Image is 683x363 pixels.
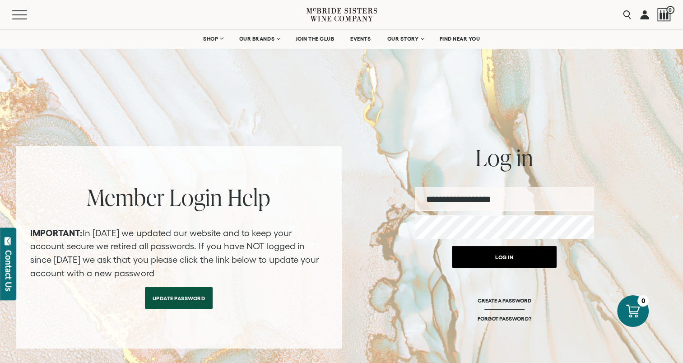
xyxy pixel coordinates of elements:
span: JOIN THE CLUB [296,36,335,42]
a: Update Password [145,287,213,309]
span: SHOP [203,36,218,42]
span: OUR BRANDS [239,36,274,42]
span: EVENTS [350,36,371,42]
span: OUR STORY [387,36,418,42]
div: Contact Us [4,250,13,291]
h2: Member Login Help [30,186,327,209]
a: OUR STORY [381,30,429,48]
strong: IMPORTANT: [30,228,83,238]
span: 0 [666,6,674,14]
a: EVENTS [344,30,376,48]
span: FIND NEAR YOU [440,36,480,42]
a: FORGOT PASSWORD? [478,315,531,322]
button: Log in [452,246,557,268]
h2: Log in [415,146,594,169]
a: CREATE A PASSWORD [478,297,531,315]
button: Mobile Menu Trigger [12,10,45,19]
div: 0 [637,295,649,307]
a: OUR BRANDS [233,30,285,48]
a: JOIN THE CLUB [290,30,340,48]
a: FIND NEAR YOU [434,30,486,48]
a: SHOP [197,30,229,48]
p: In [DATE] we updated our website and to keep your account secure we retired all passwords. If you... [30,227,327,280]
